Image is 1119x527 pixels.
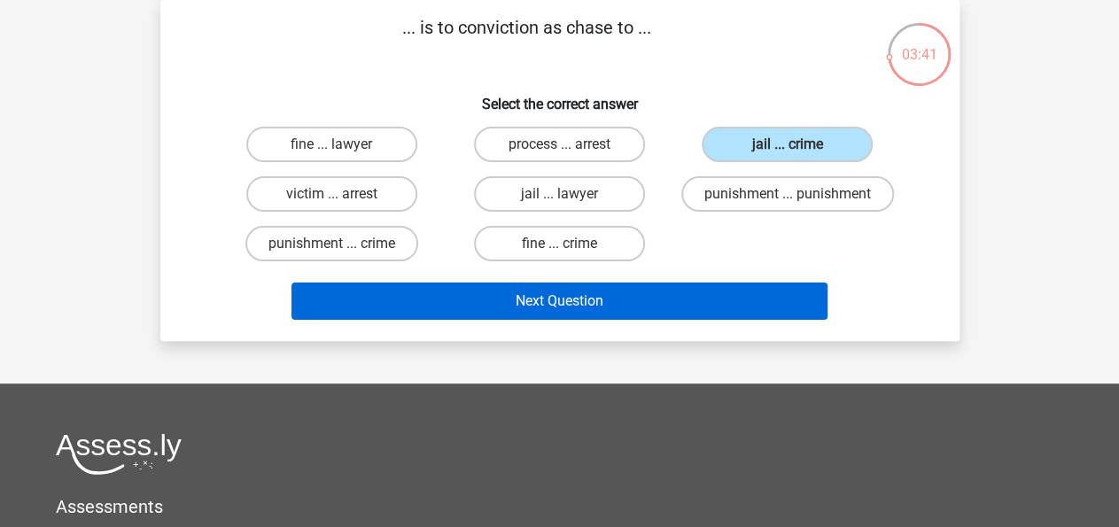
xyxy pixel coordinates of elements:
[56,496,1063,517] h5: Assessments
[189,81,931,112] h6: Select the correct answer
[245,226,418,261] label: punishment ... crime
[246,127,417,162] label: fine ... lawyer
[681,176,894,212] label: punishment ... punishment
[886,21,952,66] div: 03:41
[56,433,182,475] img: Assessly logo
[189,14,865,67] p: ... is to conviction as chase to ...
[246,176,417,212] label: victim ... arrest
[702,127,873,162] label: jail ... crime
[474,176,645,212] label: jail ... lawyer
[474,226,645,261] label: fine ... crime
[291,283,828,320] button: Next Question
[474,127,645,162] label: process ... arrest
